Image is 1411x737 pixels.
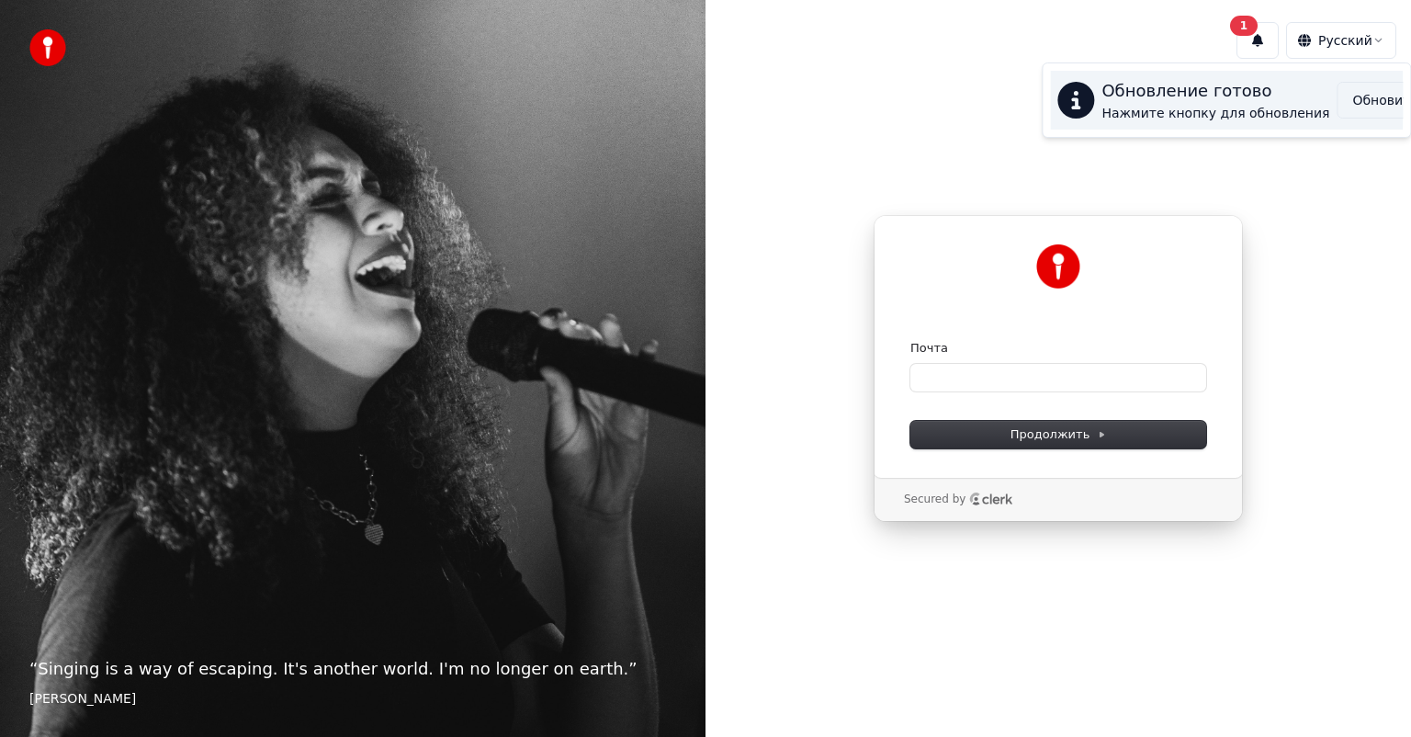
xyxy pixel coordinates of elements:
div: Нажмите кнопку для обновления [1101,104,1329,122]
img: Youka [1036,244,1080,289]
div: 1 [1230,16,1258,36]
div: Обновление готово [1101,78,1329,104]
label: Почта [910,340,948,357]
a: Clerk logo [969,493,1013,505]
span: Продолжить [1010,426,1107,443]
p: “ Singing is a way of escaping. It's another world. I'm no longer on earth. ” [29,656,676,682]
button: 1 [1236,22,1279,59]
button: Продолжить [910,421,1206,448]
img: youka [29,29,66,66]
p: Secured by [904,493,965,507]
footer: [PERSON_NAME] [29,689,676,708]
